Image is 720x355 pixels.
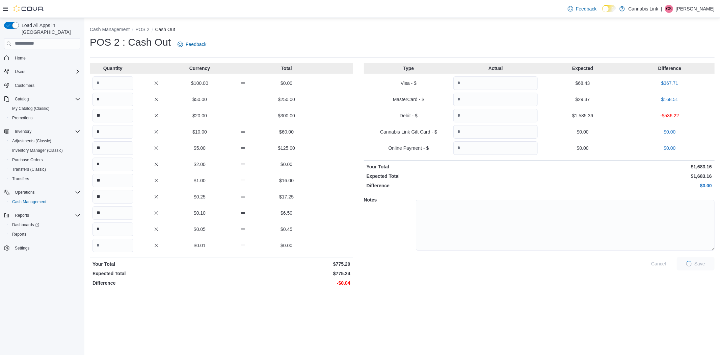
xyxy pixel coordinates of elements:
[7,174,83,184] button: Transfers
[1,127,83,136] button: Inventory
[179,226,220,233] p: $0.05
[686,261,692,266] span: Loading
[179,96,220,103] p: $50.00
[576,5,596,12] span: Feedback
[367,112,451,119] p: Debit - $
[628,80,712,87] p: $367.71
[666,5,672,13] span: CS
[9,221,42,229] a: Dashboards
[602,5,616,12] input: Dark Mode
[453,76,538,90] input: Quantity
[92,190,133,204] input: Quantity
[12,138,51,144] span: Adjustments (Classic)
[92,280,220,286] p: Difference
[9,230,29,238] a: Reports
[92,206,133,220] input: Quantity
[540,145,625,151] p: $0.00
[179,242,220,249] p: $0.01
[223,261,350,267] p: $775.20
[179,193,220,200] p: $0.25
[92,222,133,236] input: Quantity
[12,81,37,90] a: Customers
[266,65,307,72] p: Total
[7,136,83,146] button: Adjustments (Classic)
[12,176,29,182] span: Transfers
[1,243,83,253] button: Settings
[266,226,307,233] p: $0.45
[15,69,25,74] span: Users
[266,177,307,184] p: $16.00
[12,211,80,219] span: Reports
[7,146,83,155] button: Inventory Manager (Classic)
[7,220,83,230] a: Dashboards
[19,22,80,35] span: Load All Apps in [GEOGRAPHIC_DATA]
[15,129,31,134] span: Inventory
[694,260,705,267] span: Save
[223,280,350,286] p: -$0.04
[7,165,83,174] button: Transfers (Classic)
[12,167,46,172] span: Transfers (Classic)
[9,198,49,206] a: Cash Management
[92,109,133,122] input: Quantity
[266,193,307,200] p: $17.25
[179,112,220,119] p: $20.00
[12,54,28,62] a: Home
[266,145,307,151] p: $125.00
[266,128,307,135] p: $60.00
[179,145,220,151] p: $5.00
[12,68,80,76] span: Users
[15,213,29,218] span: Reports
[665,5,673,13] div: Chloe Smith
[367,145,451,151] p: Online Payment - $
[12,127,80,136] span: Inventory
[9,114,35,122] a: Promotions
[90,27,130,32] button: Cash Management
[223,270,350,277] p: $775.24
[179,65,220,72] p: Currency
[677,257,715,270] button: LoadingSave
[12,68,28,76] button: Users
[92,270,220,277] p: Expected Total
[92,93,133,106] input: Quantity
[92,76,133,90] input: Quantity
[12,199,46,205] span: Cash Management
[9,156,46,164] a: Purchase Orders
[540,128,625,135] p: $0.00
[628,5,658,13] p: Cannabis Link
[92,239,133,252] input: Quantity
[7,113,83,123] button: Promotions
[92,158,133,171] input: Quantity
[92,141,133,155] input: Quantity
[7,230,83,239] button: Reports
[12,211,32,219] button: Reports
[12,188,80,196] span: Operations
[1,211,83,220] button: Reports
[9,165,80,173] span: Transfers (Classic)
[367,80,451,87] p: Visa - $
[14,5,44,12] img: Cova
[9,175,80,183] span: Transfers
[266,210,307,216] p: $6.50
[4,50,80,271] nav: Complex example
[12,244,32,252] a: Settings
[9,146,65,155] a: Inventory Manager (Classic)
[7,104,83,113] button: My Catalog (Classic)
[266,161,307,168] p: $0.00
[628,128,712,135] p: $0.00
[90,35,171,49] h1: POS 2 : Cash Out
[179,177,220,184] p: $1.00
[186,41,206,48] span: Feedback
[15,96,29,102] span: Catalog
[12,95,80,103] span: Catalog
[453,93,538,106] input: Quantity
[540,163,712,170] p: $1,683.16
[179,80,220,87] p: $100.00
[1,188,83,197] button: Operations
[12,81,80,90] span: Customers
[12,232,26,237] span: Reports
[155,27,175,32] button: Cash Out
[9,175,32,183] a: Transfers
[92,65,133,72] p: Quantity
[15,190,35,195] span: Operations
